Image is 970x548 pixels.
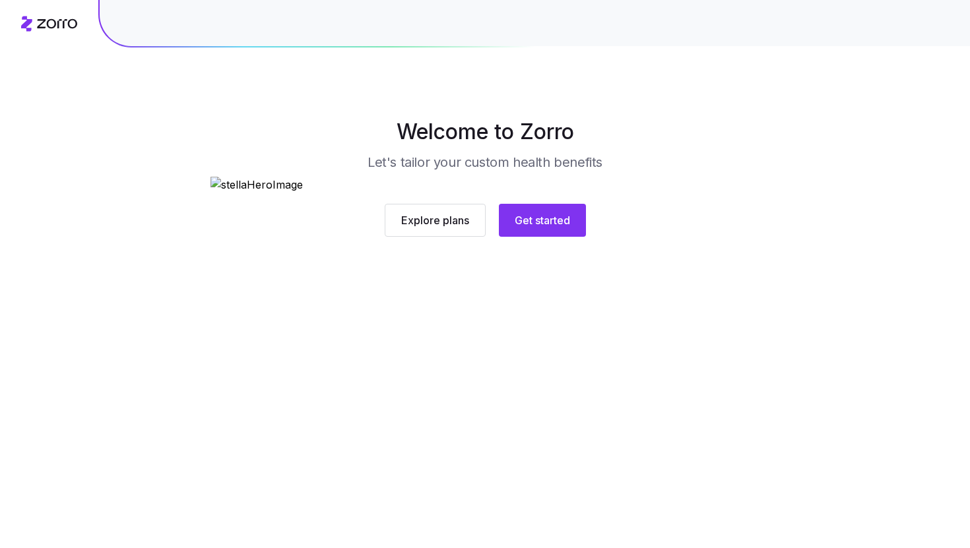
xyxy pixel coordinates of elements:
h1: Welcome to Zorro [158,116,812,148]
span: Explore plans [401,212,469,228]
img: stellaHeroImage [210,177,760,193]
button: Get started [499,204,586,237]
button: Explore plans [385,204,486,237]
span: Get started [515,212,570,228]
h3: Let's tailor your custom health benefits [368,153,602,171]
